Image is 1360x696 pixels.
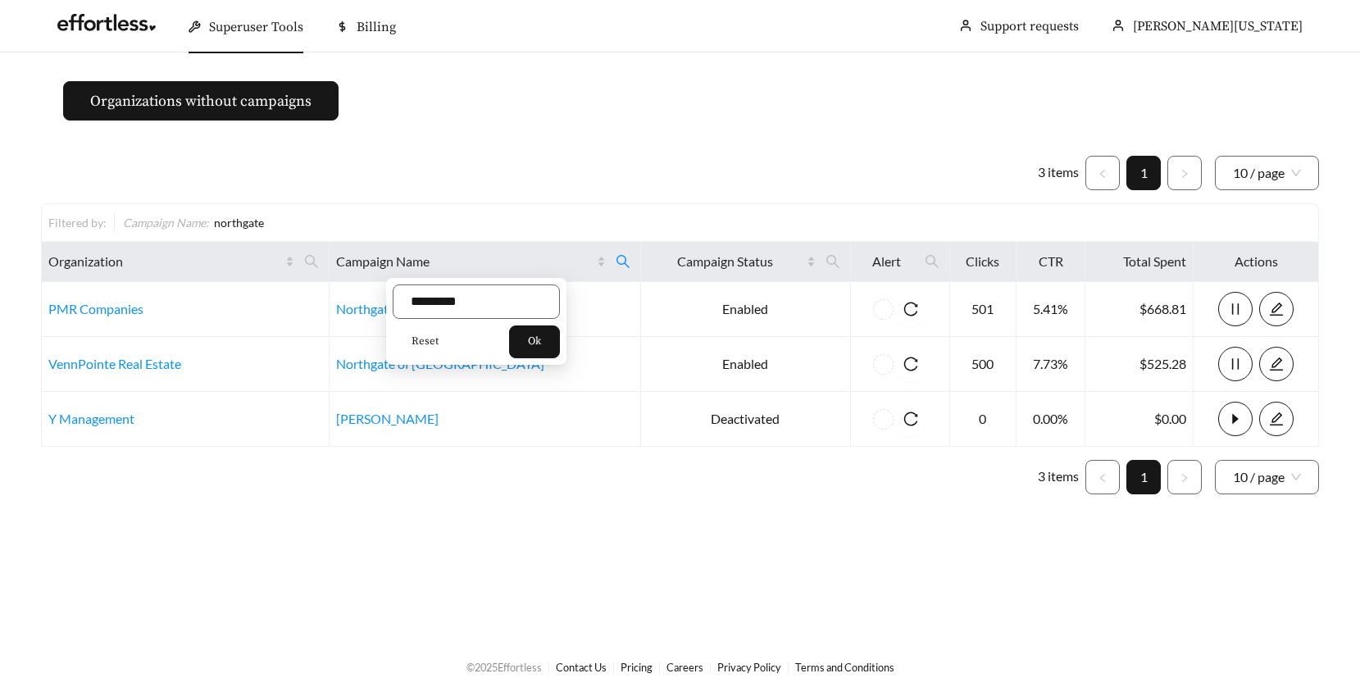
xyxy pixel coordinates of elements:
td: 7.73% [1017,337,1085,392]
span: 10 / page [1233,461,1301,494]
span: pause [1219,302,1252,316]
span: edit [1260,302,1293,316]
span: [PERSON_NAME][US_STATE] [1133,18,1303,34]
li: Previous Page [1085,156,1120,190]
span: Organization [48,252,282,271]
th: Actions [1194,242,1319,282]
span: Superuser Tools [209,19,303,35]
a: [PERSON_NAME] [336,411,439,426]
a: 1 [1127,461,1160,494]
span: search [925,254,939,269]
div: Page Size [1215,156,1319,190]
span: Organizations without campaigns [90,90,312,112]
button: edit [1259,402,1294,436]
td: 501 [950,282,1017,337]
a: 1 [1127,157,1160,189]
td: $668.81 [1085,282,1194,337]
button: reload [894,292,928,326]
span: 10 / page [1233,157,1301,189]
span: Campaign Name [336,252,594,271]
span: Reset [412,334,439,350]
span: search [609,248,637,275]
li: 3 items [1038,156,1079,190]
li: Next Page [1167,460,1202,494]
span: edit [1260,412,1293,426]
button: edit [1259,292,1294,326]
span: reload [894,412,928,426]
a: Y Management [48,411,134,426]
a: Privacy Policy [717,661,781,674]
a: Pricing [621,661,653,674]
a: Contact Us [556,661,607,674]
li: 1 [1126,156,1161,190]
span: reload [894,302,928,316]
button: Reset [393,325,457,358]
a: edit [1259,301,1294,316]
span: left [1098,473,1108,483]
button: reload [894,402,928,436]
button: reload [894,347,928,381]
button: right [1167,460,1202,494]
button: pause [1218,347,1253,381]
td: $0.00 [1085,392,1194,447]
li: Previous Page [1085,460,1120,494]
span: reload [894,357,928,371]
td: 0 [950,392,1017,447]
a: Careers [666,661,703,674]
td: 0.00% [1017,392,1085,447]
span: search [918,248,946,275]
div: Filtered by: [48,214,114,231]
span: caret-right [1219,412,1252,426]
a: PMR Companies [48,301,143,316]
th: Total Spent [1085,242,1194,282]
li: 1 [1126,460,1161,494]
span: Ok [528,334,541,350]
a: edit [1259,411,1294,426]
span: search [826,254,840,269]
a: VennPointe Real Estate [48,356,181,371]
button: pause [1218,292,1253,326]
div: Page Size [1215,460,1319,494]
a: Northgate of [GEOGRAPHIC_DATA] [336,356,544,371]
button: left [1085,156,1120,190]
td: Enabled [641,337,852,392]
span: left [1098,169,1108,179]
td: 500 [950,337,1017,392]
li: 3 items [1038,460,1079,494]
span: Alert [857,252,915,271]
span: northgate [214,216,264,230]
span: search [616,254,630,269]
span: right [1180,473,1189,483]
span: pause [1219,357,1252,371]
span: right [1180,169,1189,179]
button: Organizations without campaigns [63,81,339,121]
span: search [304,254,319,269]
td: Deactivated [641,392,852,447]
span: edit [1260,357,1293,371]
span: search [298,248,325,275]
button: caret-right [1218,402,1253,436]
a: Northgate on [PERSON_NAME] [336,301,517,316]
span: Billing [357,19,396,35]
span: Campaign Name : [123,216,209,230]
li: Next Page [1167,156,1202,190]
td: Enabled [641,282,852,337]
td: 5.41% [1017,282,1085,337]
span: search [819,248,847,275]
a: Support requests [980,18,1079,34]
td: $525.28 [1085,337,1194,392]
a: edit [1259,356,1294,371]
button: Ok [509,325,560,358]
span: Campaign Status [648,252,804,271]
th: CTR [1017,242,1085,282]
th: Clicks [950,242,1017,282]
button: edit [1259,347,1294,381]
a: Terms and Conditions [795,661,894,674]
button: left [1085,460,1120,494]
span: © 2025 Effortless [466,661,542,674]
button: right [1167,156,1202,190]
